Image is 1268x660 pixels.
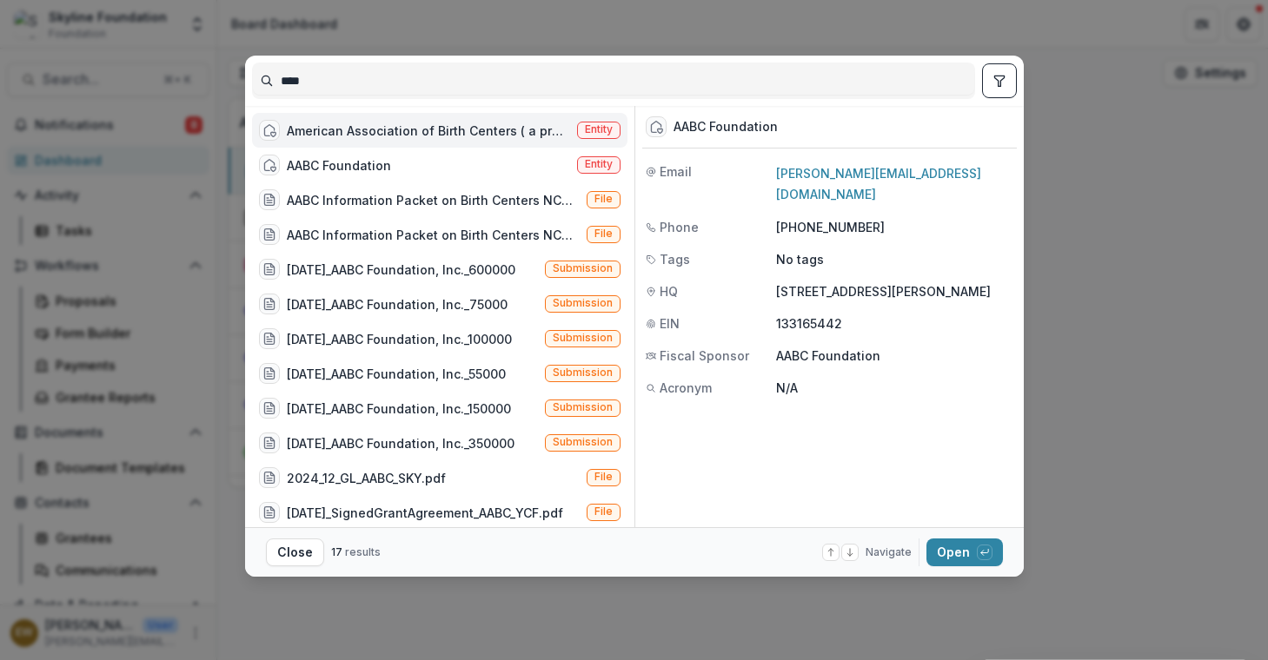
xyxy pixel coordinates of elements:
[287,156,391,175] div: AABC Foundation
[660,346,749,365] span: Fiscal Sponsor
[594,505,613,518] span: File
[982,63,1017,98] button: toggle filters
[776,218,1013,236] p: [PHONE_NUMBER]
[660,250,690,268] span: Tags
[585,158,613,170] span: Entity
[776,346,1013,365] p: AABC Foundation
[660,162,692,181] span: Email
[331,545,342,558] span: 17
[674,120,778,135] div: AABC Foundation
[776,250,824,268] p: No tags
[287,295,508,313] div: [DATE]_AABC Foundation, Inc._75000
[287,399,511,418] div: [DATE]_AABC Foundation, Inc._150000
[585,123,613,135] span: Entity
[866,544,912,560] span: Navigate
[594,228,613,240] span: File
[287,365,506,383] div: [DATE]_AABC Foundation, Inc._55000
[287,469,446,487] div: 2024_12_GL_AABC_SKY.pdf
[553,332,613,344] span: Submission
[287,226,580,244] div: AABC Information Packet on Birth Centers NCSL - [DATE].pdf
[594,471,613,483] span: File
[266,538,324,566] button: Close
[660,282,678,300] span: HQ
[660,314,680,333] span: EIN
[594,193,613,205] span: File
[287,330,512,348] div: [DATE]_AABC Foundation, Inc._100000
[776,379,1013,397] p: N/A
[553,262,613,274] span: Submission
[287,434,515,452] div: [DATE]_AABC Foundation, Inc._350000
[553,297,613,309] span: Submission
[553,401,613,413] span: Submission
[553,366,613,379] span: Submission
[287,122,570,140] div: American Association of Birth Centers ( a project of AABC Foundation)
[660,218,699,236] span: Phone
[287,191,580,209] div: AABC Information Packet on Birth Centers NCSL - [DATE].pdf
[776,166,981,201] a: [PERSON_NAME][EMAIL_ADDRESS][DOMAIN_NAME]
[926,538,1003,566] button: Open
[660,379,712,397] span: Acronym
[287,504,563,522] div: [DATE]_SignedGrantAgreement_AABC_YCF.pdf
[345,545,381,558] span: results
[553,436,613,448] span: Submission
[776,314,1013,333] p: 133165442
[776,282,1013,300] p: [STREET_ADDRESS][PERSON_NAME]
[287,261,515,279] div: [DATE]_AABC Foundation, Inc._600000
